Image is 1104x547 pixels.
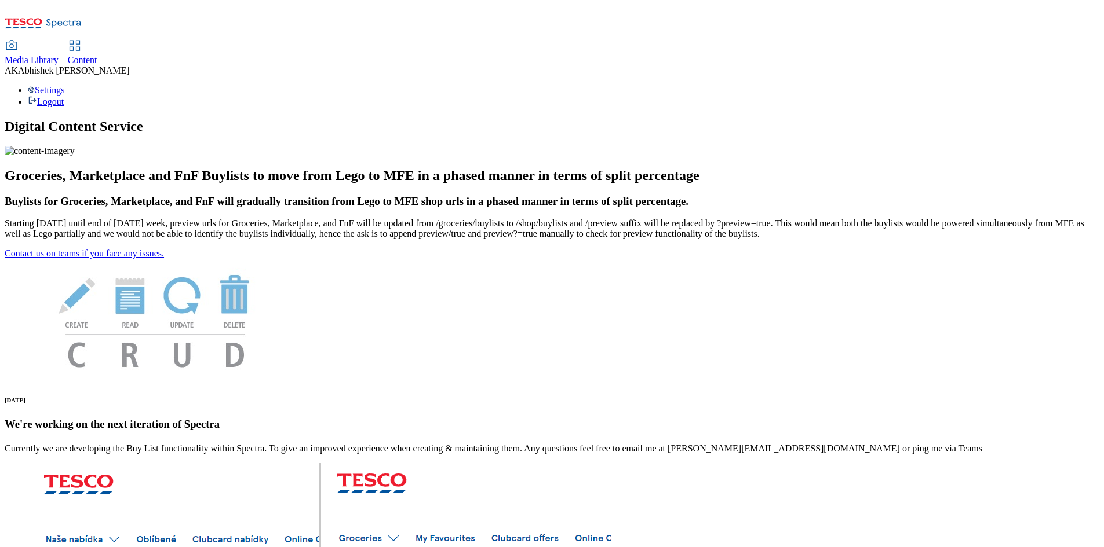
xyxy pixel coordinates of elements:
[68,41,97,65] a: Content
[68,55,97,65] span: Content
[5,41,59,65] a: Media Library
[5,119,1099,134] h1: Digital Content Service
[5,218,1099,239] p: Starting [DATE] until end of [DATE] week, preview urls for Groceries, Marketplace, and FnF will b...
[5,195,1099,208] h3: Buylists for Groceries, Marketplace, and FnF will gradually transition from Lego to MFE shop urls...
[5,146,75,156] img: content-imagery
[28,97,64,107] a: Logout
[5,397,1099,403] h6: [DATE]
[5,248,164,258] a: Contact us on teams if you face any issues.
[5,168,1099,183] h2: Groceries, Marketplace and FnF Buylists to move from Lego to MFE in a phased manner in terms of s...
[5,65,18,75] span: AK
[5,443,1099,454] p: Currently we are developing the Buy List functionality within Spectra. To give an improved experi...
[5,418,1099,431] h3: We're working on the next iteration of Spectra
[5,55,59,65] span: Media Library
[5,259,306,380] img: News Image
[18,65,129,75] span: Abhishek [PERSON_NAME]
[28,85,65,95] a: Settings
